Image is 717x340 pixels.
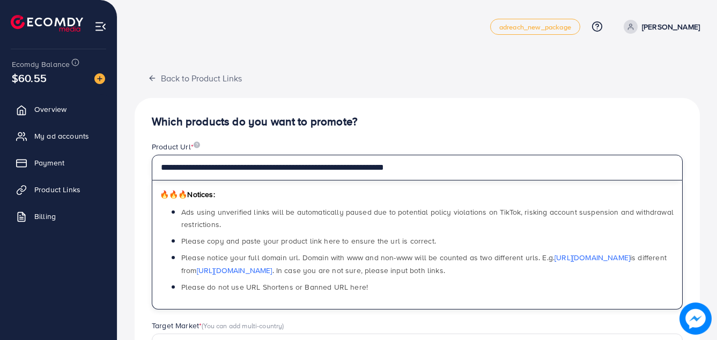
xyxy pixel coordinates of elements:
[181,252,667,275] span: Please notice your full domain url. Domain with www and non-www will be counted as two different ...
[11,15,83,32] img: logo
[8,99,109,120] a: Overview
[34,211,56,222] span: Billing
[34,184,80,195] span: Product Links
[181,236,436,246] span: Please copy and paste your product link here to ensure the url is correct.
[679,303,712,335] img: image
[160,189,187,200] span: 🔥🔥🔥
[152,141,200,152] label: Product Url
[197,265,272,276] a: [URL][DOMAIN_NAME]
[499,24,571,31] span: adreach_new_package
[202,321,284,330] span: (You can add multi-country)
[34,131,89,141] span: My ad accounts
[8,206,109,227] a: Billing
[642,20,700,33] p: [PERSON_NAME]
[94,20,107,33] img: menu
[34,157,64,168] span: Payment
[12,59,70,70] span: Ecomdy Balance
[12,70,47,86] span: $60.55
[194,141,200,148] img: image
[181,207,674,230] span: Ads using unverified links will be automatically paused due to potential policy violations on Tik...
[181,282,368,292] span: Please do not use URL Shortens or Banned URL here!
[152,115,683,129] h4: Which products do you want to promote?
[152,320,284,331] label: Target Market
[34,104,66,115] span: Overview
[619,20,700,34] a: [PERSON_NAME]
[135,66,255,89] button: Back to Product Links
[490,19,580,35] a: adreach_new_package
[94,73,105,84] img: image
[8,125,109,147] a: My ad accounts
[8,179,109,200] a: Product Links
[160,189,215,200] span: Notices:
[555,252,630,263] a: [URL][DOMAIN_NAME]
[8,152,109,173] a: Payment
